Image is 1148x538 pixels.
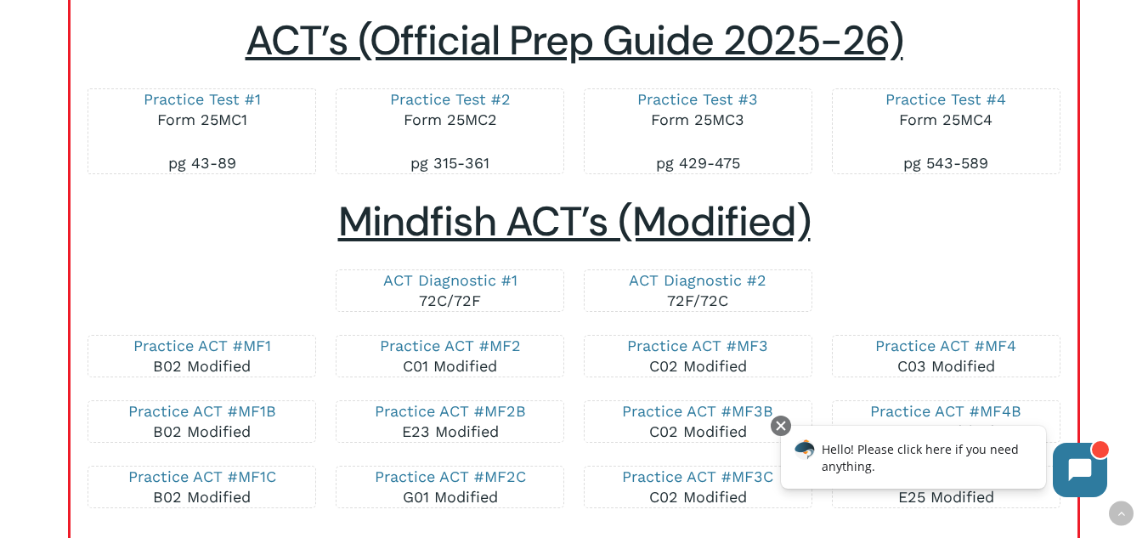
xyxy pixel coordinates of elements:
[637,90,758,108] a: Practice Test #3
[105,89,298,153] p: Form 25MC1
[602,336,795,377] p: C02 Modified
[602,467,795,507] p: C02 Modified
[353,336,546,377] p: C01 Modified
[375,402,526,420] a: Practice ACT #MF2B
[353,89,546,153] p: Form 25MC2
[353,401,546,442] p: E23 Modified
[246,14,903,67] span: ACT’s (Official Prep Guide 2025-26)
[380,337,521,354] a: Practice ACT #MF2
[383,271,517,289] a: ACT Diagnostic #1
[105,153,298,173] p: pg 43-89
[622,402,773,420] a: Practice ACT #MF3B
[602,89,795,153] p: Form 25MC3
[763,412,1124,514] iframe: Chatbot
[353,467,546,507] p: G01 Modified
[850,153,1043,173] p: pg 543-589
[622,467,773,485] a: Practice ACT #MF3C
[850,401,1043,442] p: E25 Modified
[144,90,261,108] a: Practice Test #1
[353,270,546,311] p: 72C/72F
[850,89,1043,153] p: Form 25MC4
[885,90,1006,108] a: Practice Test #4
[105,336,298,377] p: B02 Modified
[128,467,276,485] a: Practice ACT #MF1C
[870,402,1021,420] a: Practice ACT #MF4B
[105,467,298,507] p: B02 Modified
[602,153,795,173] p: pg 429-475
[850,336,1043,377] p: C03 Modified
[602,401,795,442] p: C02 Modified
[602,270,795,311] p: 72F/72C
[629,271,766,289] a: ACT Diagnostic #2
[353,153,546,173] p: pg 315-361
[105,401,298,442] p: B02 Modified
[128,402,276,420] a: Practice ACT #MF1B
[338,195,811,248] span: Mindfish ACT’s (Modified)
[375,467,526,485] a: Practice ACT #MF2C
[390,90,511,108] a: Practice Test #2
[627,337,768,354] a: Practice ACT #MF3
[875,337,1016,354] a: Practice ACT #MF4
[133,337,271,354] a: Practice ACT #MF1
